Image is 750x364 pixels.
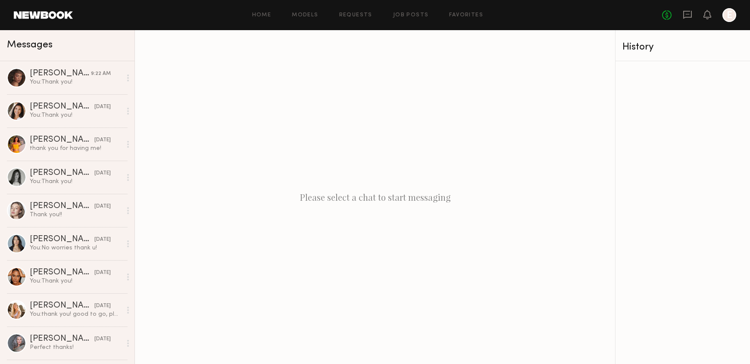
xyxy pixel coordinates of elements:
[91,70,111,78] div: 9:22 AM
[30,136,94,144] div: [PERSON_NAME]
[30,111,122,119] div: You: Thank you!
[449,12,483,18] a: Favorites
[30,335,94,343] div: [PERSON_NAME]
[94,169,111,177] div: [DATE]
[622,42,743,52] div: History
[30,277,122,285] div: You: Thank you!
[30,103,94,111] div: [PERSON_NAME]
[135,30,615,364] div: Please select a chat to start messaging
[94,136,111,144] div: [DATE]
[30,235,94,244] div: [PERSON_NAME]
[722,8,736,22] a: E
[30,144,122,152] div: thank you for having me!
[339,12,372,18] a: Requests
[30,69,91,78] div: [PERSON_NAME]
[30,310,122,318] div: You: thank you! good to go, please mark on your side so I can approve :)
[7,40,53,50] span: Messages
[94,302,111,310] div: [DATE]
[30,244,122,252] div: You: No worries thank u!
[30,202,94,211] div: [PERSON_NAME]
[30,169,94,177] div: [PERSON_NAME]
[94,202,111,211] div: [DATE]
[94,103,111,111] div: [DATE]
[252,12,272,18] a: Home
[30,302,94,310] div: [PERSON_NAME]
[393,12,429,18] a: Job Posts
[94,236,111,244] div: [DATE]
[30,211,122,219] div: Thank you!!
[30,177,122,186] div: You: Thank you!
[30,78,122,86] div: You: Thank you!
[30,268,94,277] div: [PERSON_NAME]
[94,335,111,343] div: [DATE]
[30,343,122,352] div: Perfect thanks!
[94,269,111,277] div: [DATE]
[292,12,318,18] a: Models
